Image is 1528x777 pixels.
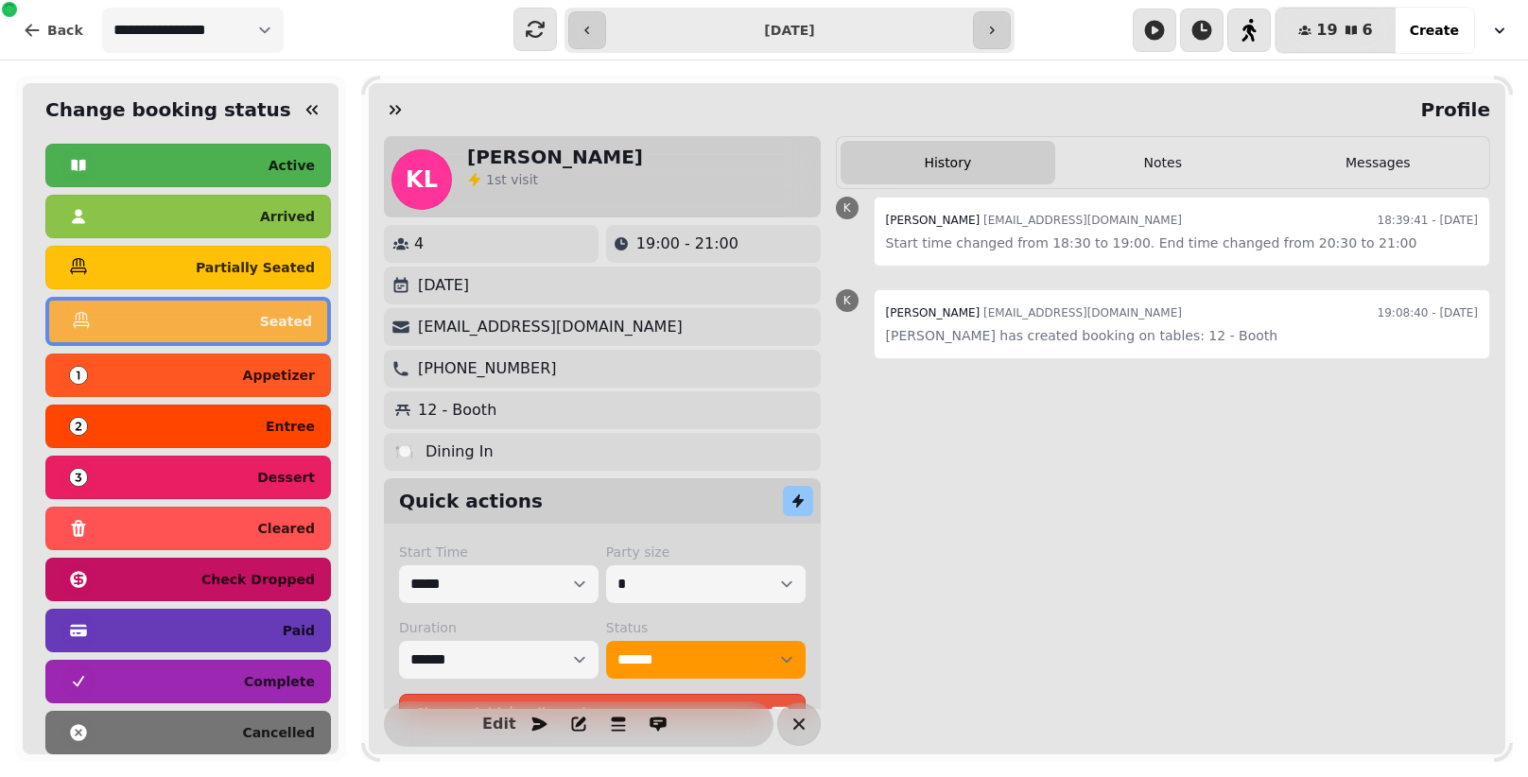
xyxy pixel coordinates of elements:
p: 4 [414,233,424,255]
span: Back [47,24,83,37]
span: Edit [488,717,511,732]
h2: Quick actions [399,488,543,514]
p: cleared [258,522,315,535]
button: Create [1395,8,1474,53]
p: appetizer [243,369,315,382]
button: partially seated [45,246,331,289]
p: complete [244,675,315,688]
button: active [45,144,331,187]
button: seated [45,297,331,346]
span: K [843,295,851,306]
button: arrived [45,195,331,238]
button: 196 [1276,8,1395,53]
button: entree [45,405,331,448]
div: [EMAIL_ADDRESS][DOMAIN_NAME] [886,209,1182,232]
span: 6 [1363,23,1373,38]
span: 1 [486,172,495,187]
p: [EMAIL_ADDRESS][DOMAIN_NAME] [418,316,683,338]
p: [DATE] [418,274,469,297]
span: [PERSON_NAME] [886,214,981,227]
button: paid [45,609,331,652]
p: 12 - Booth [418,399,496,422]
p: active [269,159,315,172]
span: [PERSON_NAME] [886,306,981,319]
label: Duration [399,618,599,637]
button: Charge debit/credit card [399,694,806,732]
button: check dropped [45,558,331,601]
p: check dropped [201,573,315,586]
p: Start time changed from 18:30 to 19:00. End time changed from 20:30 to 21:00 [886,232,1478,254]
button: complete [45,660,331,703]
span: K [843,202,851,214]
p: dessert [257,471,315,484]
span: st [495,172,511,187]
p: visit [486,170,538,189]
button: dessert [45,456,331,499]
p: cancelled [242,726,315,739]
p: [PHONE_NUMBER] [418,357,557,380]
label: Status [606,618,806,637]
button: Back [8,8,98,53]
div: [EMAIL_ADDRESS][DOMAIN_NAME] [886,302,1182,324]
p: seated [260,315,312,328]
p: partially seated [196,261,315,274]
button: cleared [45,507,331,550]
button: History [841,141,1055,184]
h2: Profile [1413,96,1490,123]
span: 19 [1316,23,1337,38]
span: Create [1410,24,1459,37]
p: entree [266,420,315,433]
button: cancelled [45,711,331,754]
p: [PERSON_NAME] has created booking on tables: 12 - Booth [886,324,1478,347]
p: paid [283,624,315,637]
h2: Change booking status [38,96,291,123]
button: Notes [1055,141,1270,184]
button: Edit [480,705,518,743]
h2: [PERSON_NAME] [467,144,643,170]
p: 🍽️ [395,440,414,463]
label: Start Time [399,543,599,561]
button: appetizer [45,354,331,397]
button: Messages [1271,141,1485,184]
span: KL [406,168,438,191]
p: arrived [260,210,315,223]
p: 19:00 - 21:00 [636,233,738,255]
time: 18:39:41 - [DATE] [1378,209,1478,232]
label: Party size [606,543,806,561]
time: 19:08:40 - [DATE] [1378,302,1478,324]
p: Dining In [425,440,494,463]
